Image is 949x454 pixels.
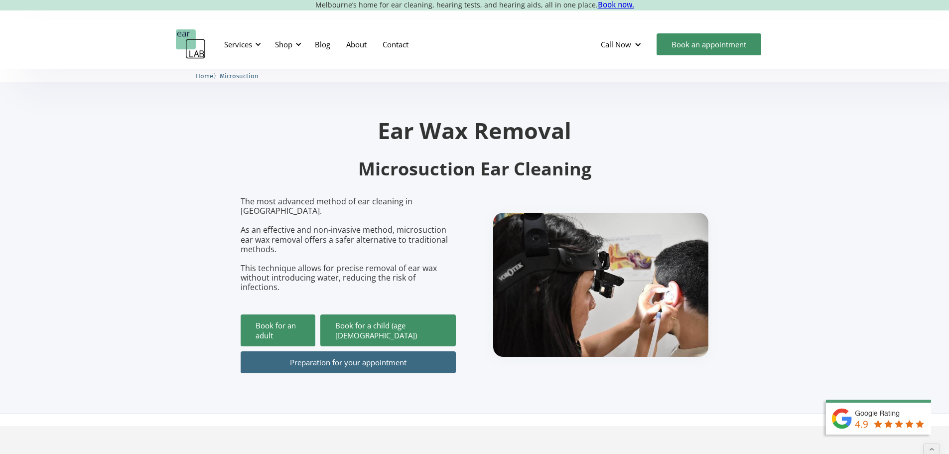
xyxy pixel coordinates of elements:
span: Home [196,72,213,80]
div: Call Now [593,29,652,59]
h1: Ear Wax Removal [241,119,709,142]
div: Services [218,29,264,59]
a: Book an appointment [657,33,761,55]
a: Book for a child (age [DEMOGRAPHIC_DATA]) [320,314,456,346]
a: Microsuction [220,71,259,80]
li: 〉 [196,71,220,81]
div: Shop [275,39,292,49]
img: boy getting ear checked. [493,213,708,357]
div: Shop [269,29,304,59]
p: The most advanced method of ear cleaning in [GEOGRAPHIC_DATA]. As an effective and non-invasive m... [241,197,456,293]
a: Preparation for your appointment [241,351,456,373]
a: home [176,29,206,59]
h2: Microsuction Ear Cleaning [241,157,709,181]
span: Microsuction [220,72,259,80]
a: About [338,30,375,59]
a: Blog [307,30,338,59]
a: Home [196,71,213,80]
a: Book for an adult [241,314,315,346]
div: Call Now [601,39,631,49]
div: Services [224,39,252,49]
a: Contact [375,30,416,59]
